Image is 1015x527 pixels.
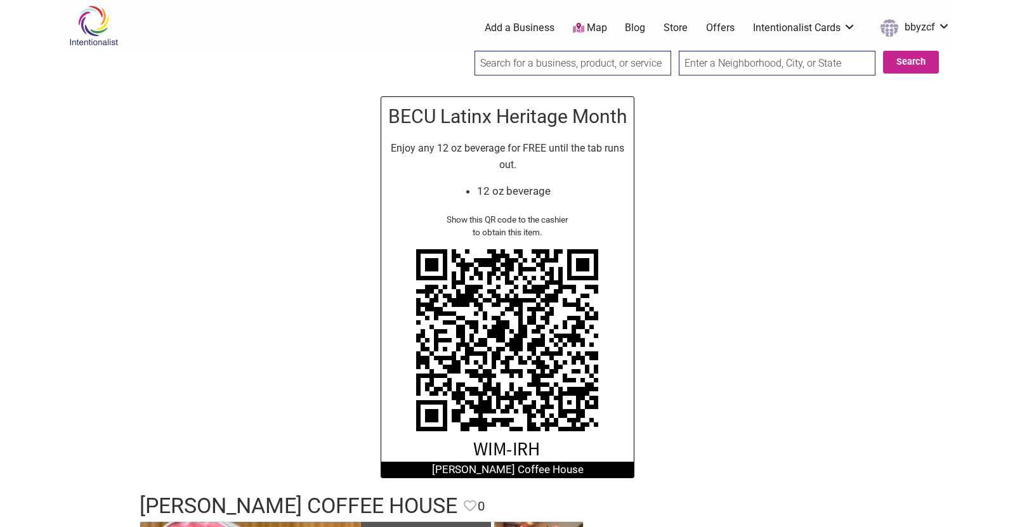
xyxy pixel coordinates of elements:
div: [PERSON_NAME] Coffee House [381,462,634,478]
button: Search [883,51,939,74]
h1: [PERSON_NAME] Coffee House [140,491,457,521]
h2: BECU Latinx Heritage Month [388,103,627,130]
span: 0 [478,497,485,516]
img: https://intentionalist.com/claim-tab/?code=WIM-IRH [406,239,609,462]
a: bbyzcf [874,16,950,39]
a: Offers [706,21,735,35]
a: Add a Business [485,21,554,35]
input: Enter a Neighborhood, City, or State [679,51,875,75]
img: Intentionalist [63,5,124,46]
a: Blog [625,21,645,35]
input: Search for a business, product, or service [475,51,671,75]
li: 12 oz beverage [477,183,551,200]
p: Enjoy any 12 oz beverage for FREE until the tab runs out. [388,140,627,172]
i: Favorite [464,500,476,512]
a: Intentionalist Cards [753,21,856,35]
div: Show this QR code to the cashier to obtain this item. [388,213,627,239]
a: Map [573,21,607,36]
a: Store [664,21,688,35]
